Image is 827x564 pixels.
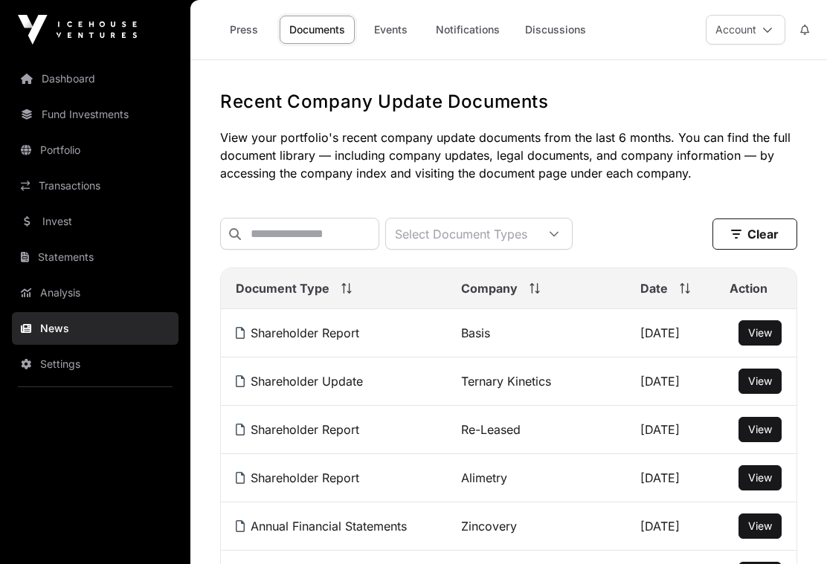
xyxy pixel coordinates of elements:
[280,16,355,44] a: Documents
[625,406,715,454] td: [DATE]
[12,98,178,131] a: Fund Investments
[426,16,509,44] a: Notifications
[748,423,772,435] span: View
[461,519,517,534] a: Zincovery
[220,129,797,182] p: View your portfolio's recent company update documents from the last 6 months. You can find the fu...
[712,218,797,250] button: Clear
[461,422,521,437] a: Re-Leased
[236,374,363,389] a: Shareholder Update
[12,62,178,95] a: Dashboard
[748,374,772,389] a: View
[12,276,178,309] a: Analysis
[706,15,785,45] button: Account
[738,369,782,394] button: View
[461,325,490,340] a: Basis
[748,519,772,532] span: View
[12,169,178,202] a: Transactions
[236,325,359,340] a: Shareholder Report
[738,513,782,539] button: View
[515,16,596,44] a: Discussions
[730,279,768,297] span: Action
[236,279,329,297] span: Document Type
[236,422,359,437] a: Shareholder Report
[753,493,827,564] iframe: Chat Widget
[640,279,668,297] span: Date
[738,320,782,346] button: View
[748,325,772,340] a: View
[748,422,772,437] a: View
[12,348,178,380] a: Settings
[12,205,178,238] a: Invest
[386,218,536,249] div: Select Document Types
[738,417,782,442] button: View
[625,357,715,406] td: [DATE]
[738,465,782,490] button: View
[12,312,178,345] a: News
[461,470,507,485] a: Alimetry
[625,502,715,551] td: [DATE]
[748,326,772,339] span: View
[461,374,551,389] a: Ternary Kinetics
[12,241,178,273] a: Statements
[18,15,137,45] img: Icehouse Ventures Logo
[361,16,420,44] a: Events
[236,519,407,534] a: Annual Financial Statements
[220,90,797,114] h1: Recent Company Update Documents
[461,279,518,297] span: Company
[625,454,715,502] td: [DATE]
[748,470,772,485] a: View
[214,16,274,44] a: Press
[236,470,359,485] a: Shareholder Report
[748,471,772,484] span: View
[12,134,178,166] a: Portfolio
[748,519,772,534] a: View
[748,375,772,387] span: View
[625,309,715,357] td: [DATE]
